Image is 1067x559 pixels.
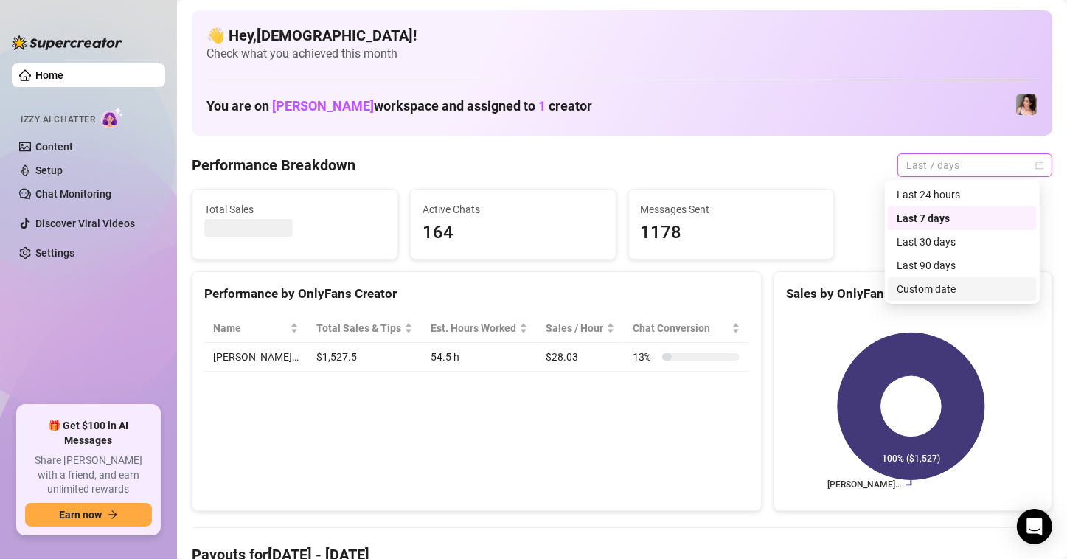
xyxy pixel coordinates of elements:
[888,277,1037,301] div: Custom date
[35,247,74,259] a: Settings
[204,343,307,372] td: [PERSON_NAME]…
[204,314,307,343] th: Name
[25,419,152,448] span: 🎁 Get $100 in AI Messages
[897,234,1028,250] div: Last 30 days
[206,98,592,114] h1: You are on workspace and assigned to creator
[316,320,401,336] span: Total Sales & Tips
[1017,509,1052,544] div: Open Intercom Messenger
[272,98,374,114] span: [PERSON_NAME]
[906,154,1043,176] span: Last 7 days
[888,254,1037,277] div: Last 90 days
[897,257,1028,274] div: Last 90 days
[641,201,822,218] span: Messages Sent
[423,219,604,247] span: 164
[538,98,546,114] span: 1
[897,210,1028,226] div: Last 7 days
[641,219,822,247] span: 1178
[204,201,386,218] span: Total Sales
[206,46,1038,62] span: Check what you achieved this month
[35,188,111,200] a: Chat Monitoring
[897,187,1028,203] div: Last 24 hours
[537,343,624,372] td: $28.03
[206,25,1038,46] h4: 👋 Hey, [DEMOGRAPHIC_DATA] !
[422,343,537,372] td: 54.5 h
[21,113,95,127] span: Izzy AI Chatter
[624,314,748,343] th: Chat Conversion
[35,218,135,229] a: Discover Viral Videos
[35,69,63,81] a: Home
[827,480,901,490] text: [PERSON_NAME]…
[1016,94,1037,115] img: Lauren
[423,201,604,218] span: Active Chats
[537,314,624,343] th: Sales / Hour
[213,320,287,336] span: Name
[307,314,422,343] th: Total Sales & Tips
[888,206,1037,230] div: Last 7 days
[35,164,63,176] a: Setup
[12,35,122,50] img: logo-BBDzfeDw.svg
[35,141,73,153] a: Content
[786,284,1040,304] div: Sales by OnlyFans Creator
[307,343,422,372] td: $1,527.5
[59,509,102,521] span: Earn now
[108,510,118,520] span: arrow-right
[897,281,1028,297] div: Custom date
[25,503,152,527] button: Earn nowarrow-right
[888,183,1037,206] div: Last 24 hours
[25,454,152,497] span: Share [PERSON_NAME] with a friend, and earn unlimited rewards
[633,349,656,365] span: 13 %
[192,155,355,176] h4: Performance Breakdown
[546,320,603,336] span: Sales / Hour
[101,107,124,128] img: AI Chatter
[431,320,516,336] div: Est. Hours Worked
[888,230,1037,254] div: Last 30 days
[633,320,728,336] span: Chat Conversion
[204,284,749,304] div: Performance by OnlyFans Creator
[1035,161,1044,170] span: calendar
